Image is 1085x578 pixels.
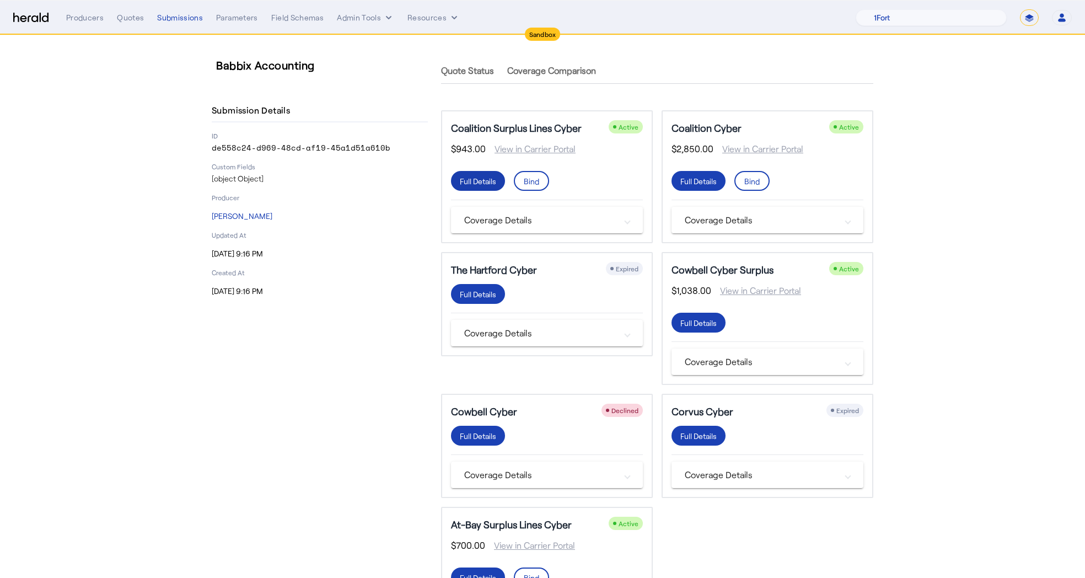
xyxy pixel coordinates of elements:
div: Full Details [680,430,717,442]
h4: Submission Details [212,104,294,117]
span: View in Carrier Portal [711,284,801,297]
div: Producers [66,12,104,23]
span: $700.00 [451,539,485,552]
p: Custom Fields [212,162,428,171]
div: Sandbox [525,28,561,41]
div: Bind [524,175,539,187]
mat-expansion-panel-header: Coverage Details [672,349,863,375]
span: Declined [611,406,638,414]
p: [PERSON_NAME] [212,211,428,222]
a: Quote Status [441,57,494,84]
mat-expansion-panel-header: Coverage Details [451,207,643,233]
mat-expansion-panel-header: Coverage Details [451,462,643,488]
mat-panel-title: Coverage Details [685,213,837,227]
div: Full Details [460,288,496,300]
p: Created At [212,268,428,277]
a: Coverage Comparison [507,57,596,84]
mat-expansion-panel-header: Coverage Details [451,320,643,346]
span: Active [839,265,859,272]
span: View in Carrier Portal [486,142,576,156]
button: Full Details [672,171,726,191]
span: Expired [616,265,638,272]
button: internal dropdown menu [337,12,394,23]
span: Coverage Comparison [507,66,596,75]
mat-panel-title: Coverage Details [685,355,837,368]
div: Full Details [680,317,717,329]
button: Bind [734,171,770,191]
button: Full Details [451,171,505,191]
p: Producer [212,193,428,202]
span: Active [619,520,638,527]
p: ID [212,131,428,140]
h5: Corvus Cyber [672,404,733,419]
button: Full Details [451,426,505,446]
mat-panel-title: Coverage Details [464,327,616,340]
h5: Coalition Surplus Lines Cyber [451,120,582,136]
h5: Coalition Cyber [672,120,742,136]
span: Active [839,123,859,131]
button: Resources dropdown menu [407,12,460,23]
span: $1,038.00 [672,284,711,297]
p: [object Object] [212,173,428,184]
h5: Cowbell Cyber Surplus [672,262,774,277]
div: Full Details [460,430,496,442]
p: de558c24-d969-48cd-af19-45a1d51a610b [212,142,428,153]
h5: Cowbell Cyber [451,404,517,419]
button: Bind [514,171,549,191]
div: Submissions [157,12,203,23]
div: Full Details [460,175,496,187]
button: Full Details [451,284,505,304]
img: Herald Logo [13,13,49,23]
span: Expired [836,406,859,414]
div: Bind [744,175,760,187]
h5: At-Bay Surplus Lines Cyber [451,517,572,532]
p: [DATE] 9:16 PM [212,286,428,297]
div: Parameters [216,12,258,23]
span: $943.00 [451,142,486,156]
span: View in Carrier Portal [485,539,575,552]
span: Active [619,123,638,131]
span: $2,850.00 [672,142,713,156]
span: Quote Status [441,66,494,75]
span: View in Carrier Portal [713,142,803,156]
mat-panel-title: Coverage Details [464,213,616,227]
div: Quotes [117,12,144,23]
div: Field Schemas [271,12,324,23]
div: Full Details [680,175,717,187]
p: Updated At [212,231,428,239]
mat-panel-title: Coverage Details [464,468,616,481]
mat-expansion-panel-header: Coverage Details [672,462,863,488]
h5: The Hartford Cyber [451,262,537,277]
mat-panel-title: Coverage Details [685,468,837,481]
button: Full Details [672,313,726,333]
h3: Babbix Accounting [216,57,432,73]
p: [DATE] 9:16 PM [212,248,428,259]
mat-expansion-panel-header: Coverage Details [672,207,863,233]
button: Full Details [672,426,726,446]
